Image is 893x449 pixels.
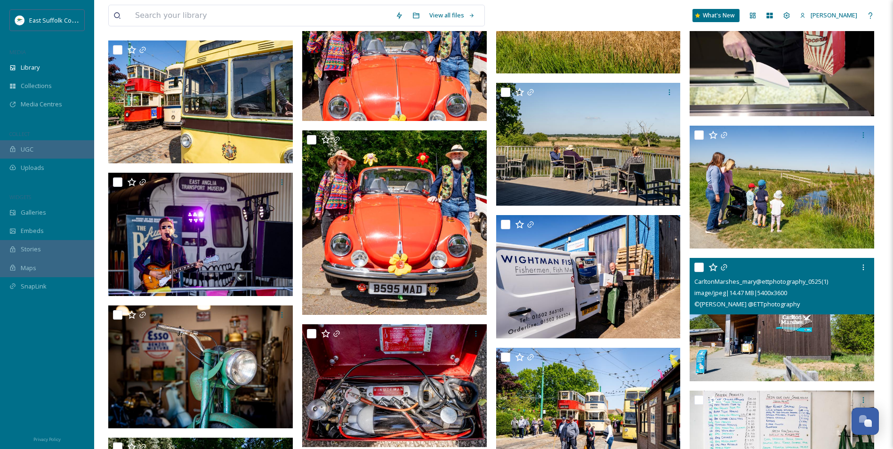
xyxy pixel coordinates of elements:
[21,245,41,254] span: Stories
[21,226,44,235] span: Embeds
[108,173,293,296] img: 60sEventTransportMuseum_mary@ettphotography_0525(41)
[21,81,52,90] span: Collections
[21,208,46,217] span: Galleries
[130,5,391,26] input: Search your library
[302,130,487,315] img: 60sEventTransportMuseum_mary@ettphotography_0525(30)
[9,193,31,200] span: WIDGETS
[9,48,26,56] span: MEDIA
[29,16,85,24] span: East Suffolk Council
[692,9,740,22] a: What's New
[15,16,24,25] img: ESC%20Logo.png
[21,264,36,273] span: Maps
[694,289,787,297] span: image/jpeg | 14.47 MB | 5400 x 3600
[21,63,40,72] span: Library
[496,215,681,338] img: WightmansFishing_mary@ettphotography_0525(1)
[21,163,44,172] span: Uploads
[21,145,33,154] span: UGC
[21,100,62,109] span: Media Centres
[690,258,874,381] img: CarltonMarshes_mary@ettphotography_0525(1)
[694,300,800,308] span: © [PERSON_NAME] @ETTphotography
[811,11,857,19] span: [PERSON_NAME]
[33,433,61,444] a: Privacy Policy
[33,436,61,442] span: Privacy Policy
[108,40,293,164] img: 60sEventTransportMuseum_mary@ettphotography_0525(44)
[21,282,47,291] span: SnapLink
[795,6,862,24] a: [PERSON_NAME]
[108,305,293,429] img: 60sEventTransportMuseum_mary@ettphotography_0525(36)
[425,6,480,24] a: View all files
[496,83,681,206] img: CarltonMarshes_mary@ettphotography_0525(2)
[9,130,30,137] span: COLLECT
[694,277,828,286] span: CarltonMarshes_mary@ettphotography_0525(1)
[302,324,487,447] img: 60sEventTransportMuseum_mary@ettphotography_0525(25)
[690,126,874,249] img: CarltonMarshes_mary@ettphotography_0525(8)
[852,408,879,435] button: Open Chat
